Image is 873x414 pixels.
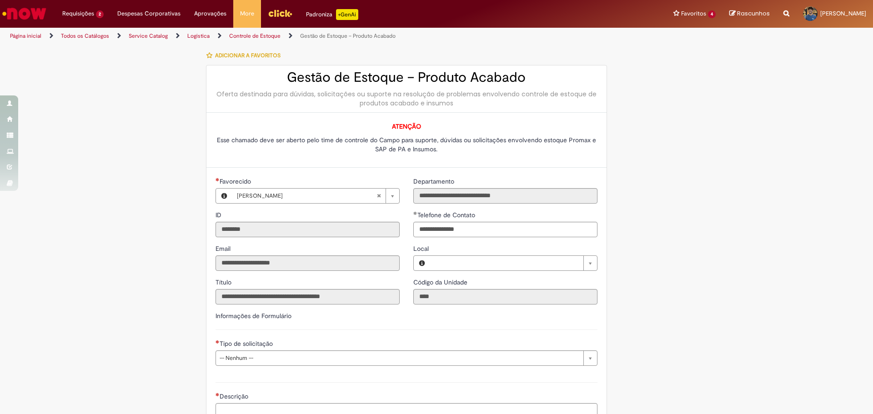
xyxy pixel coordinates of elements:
p: Esse chamado deve ser aberto pelo time de controle do Campo para suporte, dúvidas ou solicitações... [216,135,597,154]
img: ServiceNow [1,5,48,23]
a: Controle de Estoque [229,32,281,40]
label: Somente leitura - Título [216,278,233,287]
span: Necessários - Favorecido [220,177,253,185]
div: Oferta destinada para dúvidas, solicitações ou suporte na resolução de problemas envolvendo contr... [216,90,597,108]
input: Título [216,289,400,304]
span: [PERSON_NAME] [237,189,376,203]
button: Local, Visualizar este registro [414,256,430,270]
span: Necessários [216,340,220,344]
label: Somente leitura - Email [216,244,232,253]
img: click_logo_yellow_360x200.png [268,6,292,20]
a: Todos os Catálogos [61,32,109,40]
p: +GenAi [336,9,358,20]
span: Somente leitura - Email [216,244,232,253]
span: ATENÇÃO [392,122,421,130]
abbr: Limpar campo Favorecido [372,189,386,203]
span: Necessários [216,393,220,396]
button: Favorecido, Visualizar este registro Gilson Pereira Moreira Junior [216,189,232,203]
span: Aprovações [194,9,226,18]
a: Service Catalog [129,32,168,40]
span: More [240,9,254,18]
span: Requisições [62,9,94,18]
span: Local [413,244,431,253]
span: Somente leitura - Título [216,278,233,286]
a: Limpar campo Local [430,256,597,270]
label: Somente leitura - Departamento [413,177,456,186]
span: Obrigatório Preenchido [413,211,417,215]
span: 2 [96,10,104,18]
a: Página inicial [10,32,41,40]
span: Somente leitura - Código da Unidade [413,278,469,286]
span: Favoritos [681,9,706,18]
span: Descrição [220,392,250,400]
span: Rascunhos [737,9,770,18]
span: Tipo de solicitação [220,339,275,348]
span: -- Nenhum -- [220,351,579,365]
div: Padroniza [306,9,358,20]
input: Email [216,255,400,271]
label: Somente leitura - Código da Unidade [413,278,469,287]
input: Código da Unidade [413,289,597,304]
h2: Gestão de Estoque – Produto Acabado [216,70,597,85]
input: Departamento [413,188,597,204]
span: Obrigatório Preenchido [216,178,220,181]
ul: Trilhas de página [7,28,575,45]
span: Somente leitura - ID [216,211,223,219]
a: [PERSON_NAME]Limpar campo Favorecido [232,189,399,203]
span: 4 [708,10,716,18]
label: Somente leitura - ID [216,210,223,219]
span: Despesas Corporativas [117,9,181,18]
span: [PERSON_NAME] [820,10,866,17]
a: Logistica [187,32,210,40]
button: Adicionar a Favoritos [206,46,286,65]
span: Adicionar a Favoritos [215,52,281,59]
a: Rascunhos [729,10,770,18]
input: ID [216,222,400,237]
span: Telefone de Contato [417,211,477,219]
input: Telefone de Contato [413,222,597,237]
a: Gestão de Estoque – Produto Acabado [300,32,396,40]
label: Informações de Formulário [216,312,291,320]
